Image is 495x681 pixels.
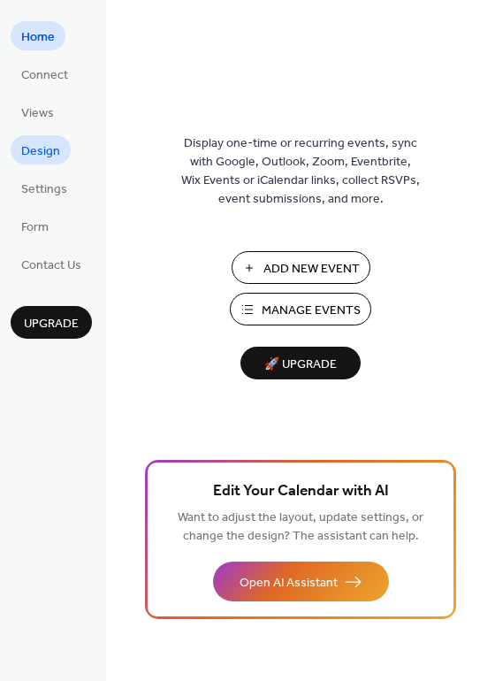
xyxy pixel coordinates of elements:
[263,260,360,279] span: Add New Event
[21,256,81,275] span: Contact Us
[21,142,60,161] span: Design
[24,315,79,333] span: Upgrade
[11,306,92,339] button: Upgrade
[21,28,55,47] span: Home
[11,211,59,241] a: Form
[21,104,54,123] span: Views
[21,218,49,237] span: Form
[11,59,79,88] a: Connect
[11,249,92,279] a: Contact Us
[251,353,350,377] span: 🚀 Upgrade
[230,293,371,325] button: Manage Events
[178,506,423,548] span: Want to adjust the layout, update settings, or change the design? The assistant can help.
[181,134,420,209] span: Display one-time or recurring events, sync with Google, Outlook, Zoom, Eventbrite, Wix Events or ...
[11,21,65,50] a: Home
[11,135,71,165] a: Design
[213,562,389,601] button: Open AI Assistant
[11,173,78,203] a: Settings
[262,302,361,320] span: Manage Events
[240,347,361,379] button: 🚀 Upgrade
[240,574,338,593] span: Open AI Assistant
[213,479,389,504] span: Edit Your Calendar with AI
[21,180,67,199] span: Settings
[11,97,65,126] a: Views
[21,66,68,85] span: Connect
[232,251,370,284] button: Add New Event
